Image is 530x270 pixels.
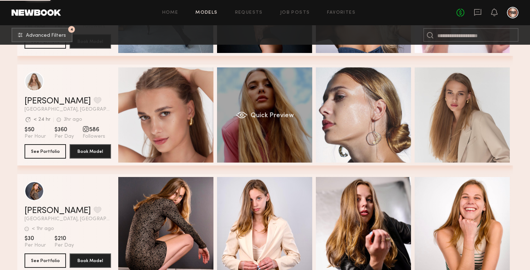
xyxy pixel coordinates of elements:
[54,235,74,242] span: $210
[70,253,111,268] button: Book Model
[25,133,46,140] span: Per Hour
[25,253,66,268] button: See Portfolio
[235,10,263,15] a: Requests
[25,126,46,133] span: $50
[34,117,50,122] div: < 24 hr
[54,133,74,140] span: Per Day
[54,242,74,249] span: Per Day
[12,28,72,42] button: 4Advanced Filters
[25,107,111,112] span: [GEOGRAPHIC_DATA], [GEOGRAPHIC_DATA]
[64,117,82,122] div: 3hr ago
[25,242,46,249] span: Per Hour
[25,235,46,242] span: $30
[25,97,91,106] a: [PERSON_NAME]
[162,10,178,15] a: Home
[70,144,111,159] button: Book Model
[25,207,91,215] a: [PERSON_NAME]
[83,133,105,140] span: Followers
[54,126,74,133] span: $360
[25,217,111,222] span: [GEOGRAPHIC_DATA], [GEOGRAPHIC_DATA]
[195,10,217,15] a: Models
[250,112,293,119] span: Quick Preview
[26,33,66,38] span: Advanced Filters
[280,10,310,15] a: Job Posts
[32,226,54,231] div: < 1hr ago
[83,126,105,133] span: 586
[25,144,66,159] button: See Portfolio
[327,10,355,15] a: Favorites
[70,28,73,31] span: 4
